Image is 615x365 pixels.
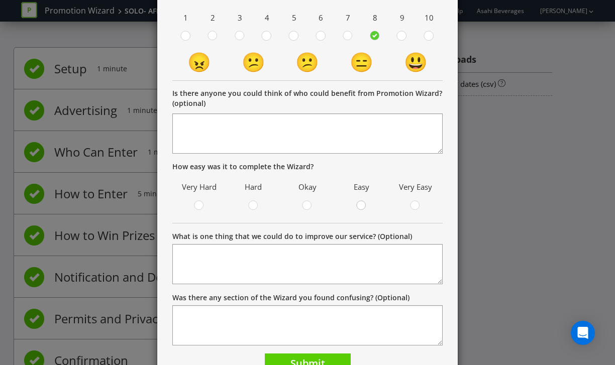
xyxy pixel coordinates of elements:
[232,179,276,195] span: Hard
[283,10,305,26] span: 5
[256,10,278,26] span: 4
[571,321,595,345] div: Open Intercom Messenger
[172,48,227,75] td: 😠
[418,10,440,26] span: 10
[335,48,389,75] td: 😑
[364,10,386,26] span: 8
[229,10,251,26] span: 3
[310,10,332,26] span: 6
[388,48,443,75] td: 😃
[337,10,359,26] span: 7
[391,10,413,26] span: 9
[177,179,222,195] span: Very Hard
[172,231,412,241] label: What is one thing that we could do to improve our service? (Optional)
[227,48,281,75] td: 😕
[340,179,384,195] span: Easy
[202,10,224,26] span: 2
[172,293,409,303] label: Was there any section of the Wizard you found confusing? (Optional)
[175,10,197,26] span: 1
[280,48,335,75] td: 😕
[393,179,438,195] span: Very Easy
[172,162,443,172] p: How easy was it to complete the Wizard?
[172,88,443,108] p: Is there anyone you could think of who could benefit from Promotion Wizard? (optional)
[285,179,330,195] span: Okay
